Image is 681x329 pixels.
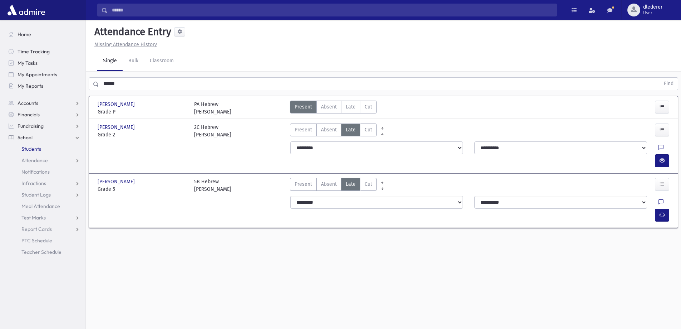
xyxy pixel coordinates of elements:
[98,108,187,116] span: Grade P
[6,3,47,17] img: AdmirePro
[18,123,44,129] span: Fundraising
[21,169,50,175] span: Notifications
[321,180,337,188] span: Absent
[3,97,85,109] a: Accounts
[3,143,85,155] a: Students
[3,155,85,166] a: Attendance
[194,178,231,193] div: 5B Hebrew [PERSON_NAME]
[21,203,60,209] span: Meal Attendance
[97,51,123,71] a: Single
[94,42,157,48] u: Missing Attendance History
[18,48,50,55] span: Time Tracking
[321,126,337,134] span: Absent
[295,180,312,188] span: Present
[3,166,85,178] a: Notifications
[21,214,46,221] span: Test Marks
[108,4,557,16] input: Search
[18,83,43,89] span: My Reports
[194,101,231,116] div: PA Hebrew [PERSON_NAME]
[3,235,85,246] a: PTC Schedule
[643,4,662,10] span: dlederer
[21,226,52,232] span: Report Cards
[18,60,38,66] span: My Tasks
[3,178,85,189] a: Infractions
[92,26,171,38] h5: Attendance Entry
[3,189,85,200] a: Student Logs
[3,200,85,212] a: Meal Attendance
[21,249,61,255] span: Teacher Schedule
[3,57,85,69] a: My Tasks
[98,101,136,108] span: [PERSON_NAME]
[3,223,85,235] a: Report Cards
[346,180,356,188] span: Late
[290,101,377,116] div: AttTypes
[18,31,31,38] span: Home
[365,180,372,188] span: Cut
[21,157,48,164] span: Attendance
[92,42,157,48] a: Missing Attendance History
[643,10,662,16] span: User
[290,124,377,139] div: AttTypes
[18,100,38,106] span: Accounts
[18,111,40,118] span: Financials
[660,78,678,90] button: Find
[3,46,85,57] a: Time Tracking
[290,178,377,193] div: AttTypes
[144,51,179,71] a: Classroom
[346,103,356,111] span: Late
[98,185,187,193] span: Grade 5
[18,71,57,78] span: My Appointments
[295,103,312,111] span: Present
[21,237,52,244] span: PTC Schedule
[3,29,85,40] a: Home
[3,132,85,143] a: School
[365,103,372,111] span: Cut
[365,126,372,134] span: Cut
[3,212,85,223] a: Test Marks
[3,80,85,92] a: My Reports
[3,69,85,80] a: My Appointments
[295,126,312,134] span: Present
[321,103,337,111] span: Absent
[3,120,85,132] a: Fundraising
[346,126,356,134] span: Late
[21,146,41,152] span: Students
[21,180,46,187] span: Infractions
[21,192,51,198] span: Student Logs
[3,109,85,120] a: Financials
[98,124,136,131] span: [PERSON_NAME]
[98,178,136,185] span: [PERSON_NAME]
[123,51,144,71] a: Bulk
[98,131,187,139] span: Grade 2
[194,124,231,139] div: 2C Hebrew [PERSON_NAME]
[3,246,85,258] a: Teacher Schedule
[18,134,33,141] span: School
